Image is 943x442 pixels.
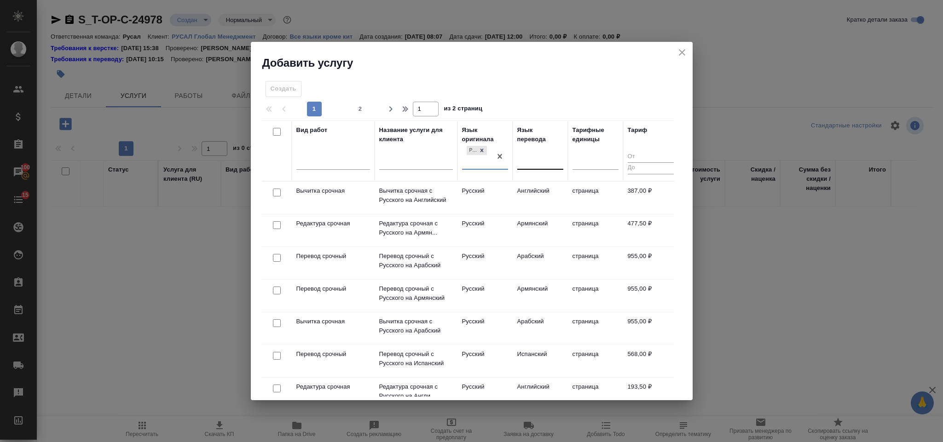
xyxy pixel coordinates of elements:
td: Русский [457,182,513,214]
div: Язык оригинала [462,126,508,144]
div: Тариф [628,126,648,135]
p: Перевод срочный с Русского на Армянский [379,284,453,303]
td: Арабский [513,247,568,279]
p: Редактура срочная с Русского на Армян... [379,219,453,237]
input: До [628,162,674,174]
td: 955,00 ₽ [623,280,678,312]
div: Язык перевода [517,126,563,144]
td: Русский [457,378,513,410]
p: Вычитка срочная с Русского на Английский [379,186,453,205]
td: Английский [513,378,568,410]
span: из 2 страниц [444,103,483,116]
p: Перевод срочный [296,350,370,359]
td: Испанский [513,345,568,377]
td: 568,00 ₽ [623,345,678,377]
p: Перевод срочный с Русского на Испанский [379,350,453,368]
p: Перевод срочный с Русского на Арабский [379,252,453,270]
td: 477,50 ₽ [623,214,678,247]
td: 387,00 ₽ [623,182,678,214]
td: страница [568,214,623,247]
p: Редактура срочная [296,219,370,228]
td: страница [568,182,623,214]
td: Армянский [513,214,568,247]
p: Редактура срочная с Русского на Англи... [379,382,453,401]
button: close [675,46,689,59]
td: страница [568,345,623,377]
h2: Добавить услугу [262,56,693,70]
span: 2 [353,104,368,114]
td: Английский [513,182,568,214]
div: Русский [466,145,488,156]
td: страница [568,280,623,312]
td: 955,00 ₽ [623,247,678,279]
td: Русский [457,280,513,312]
td: Русский [457,312,513,344]
td: 193,50 ₽ [623,378,678,410]
p: Перевод срочный [296,284,370,293]
td: страница [568,378,623,410]
div: Название услуги для клиента [379,126,453,144]
button: 2 [353,102,368,116]
td: страница [568,247,623,279]
p: Вычитка срочная [296,317,370,326]
td: Армянский [513,280,568,312]
div: Вид работ [296,126,328,135]
div: Русский [467,146,477,155]
td: Русский [457,247,513,279]
p: Вычитка срочная [296,186,370,195]
p: Редактура срочная [296,382,370,391]
td: страница [568,312,623,344]
td: Русский [457,214,513,247]
td: Русский [457,345,513,377]
td: 955,00 ₽ [623,312,678,344]
td: Арабский [513,312,568,344]
div: Тарифные единицы [573,126,619,144]
input: От [628,151,674,163]
p: Перевод срочный [296,252,370,261]
p: Вычитка срочная с Русского на Арабский [379,317,453,335]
